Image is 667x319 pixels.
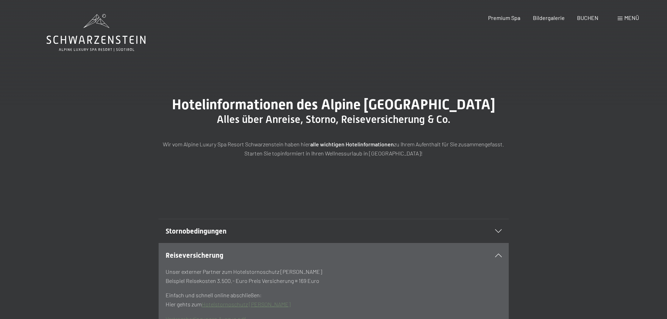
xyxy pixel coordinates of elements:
[624,14,639,21] span: Menü
[172,96,495,113] span: Hotelinformationen des Alpine [GEOGRAPHIC_DATA]
[310,141,394,147] strong: alle wichtigen Hotelinformationen
[166,227,227,235] span: Stornobedingungen
[533,14,565,21] a: Bildergalerie
[166,251,223,259] span: Reiseversicherung
[202,301,291,307] a: Hotelstornoschutz [PERSON_NAME]
[159,140,509,158] p: Wir vom Alpine Luxury Spa Resort Schwarzenstein haben hier zu Ihrem Aufenthalt für Sie zusammenge...
[166,267,502,285] p: Unser externer Partner zum Hotelstornoschutz [PERSON_NAME] Beispiel Reisekosten 3.500.- Euro Prei...
[488,14,520,21] a: Premium Spa
[166,291,502,308] p: Einfach und schnell online abschließen: Hier gehts zum
[217,113,450,125] span: Alles über Anreise, Storno, Reiseversicherung & Co.
[577,14,598,21] a: BUCHEN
